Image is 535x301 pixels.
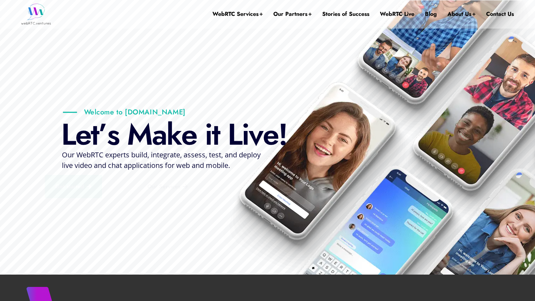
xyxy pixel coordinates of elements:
[21,4,51,25] img: WebRTC.ventures
[107,119,119,150] div: s
[75,119,91,150] div: e
[249,119,263,150] div: v
[127,119,152,150] div: M
[278,119,287,150] div: !
[62,150,261,170] span: Our WebRTC experts build, integrate, assess, test, and deploy live video and chat applications fo...
[152,119,166,150] div: a
[136,178,198,195] a: Our Services
[242,119,249,150] div: i
[205,119,212,150] div: i
[45,175,102,198] a: Get started
[166,119,181,150] div: k
[98,119,107,150] div: ’
[263,119,278,150] div: e
[61,119,75,150] div: L
[212,119,219,150] div: t
[181,119,197,150] div: e
[228,119,242,150] div: L
[91,119,98,150] div: t
[63,108,186,117] p: Welcome to [DOMAIN_NAME]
